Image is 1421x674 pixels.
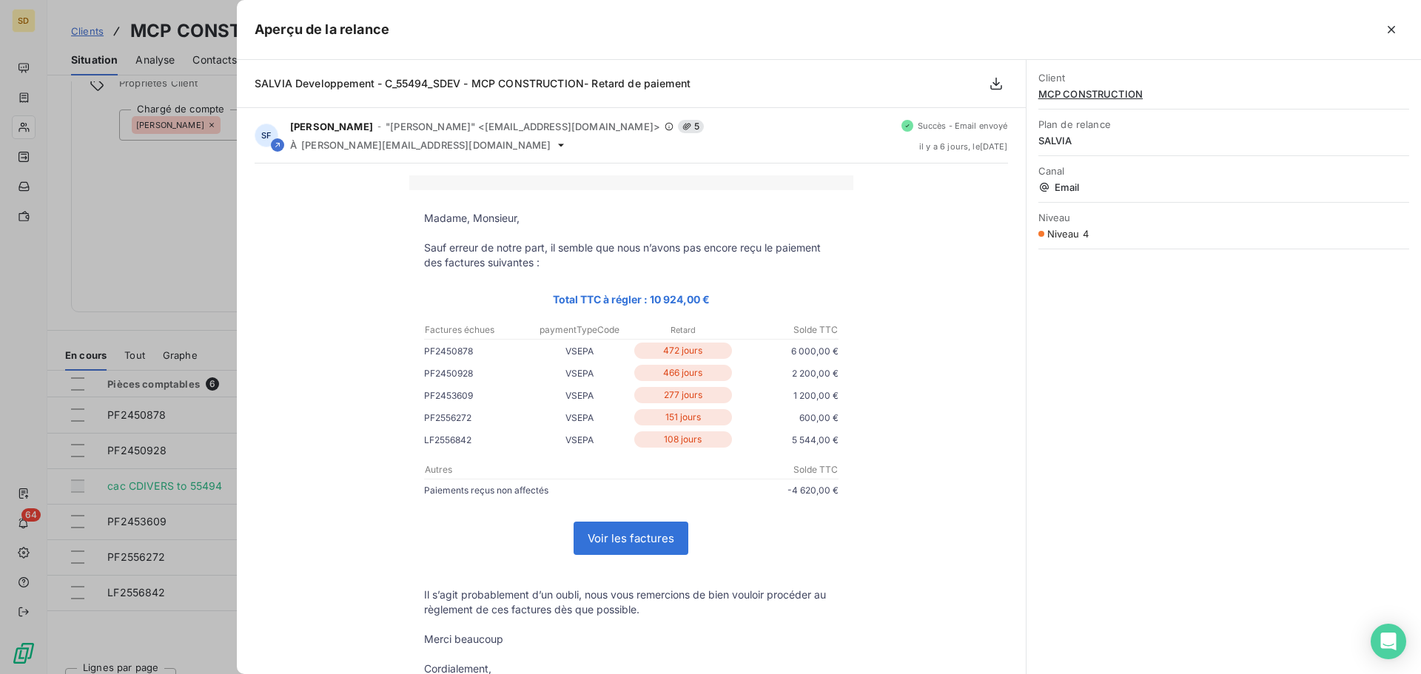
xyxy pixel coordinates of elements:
p: Il s’agit probablement d’un oubli, nous vous remercions de bien vouloir procéder au règlement de ... [424,587,839,617]
p: VSEPA [528,388,631,403]
p: LF2556842 [424,432,528,448]
span: 5 [678,120,704,133]
p: 600,00 € [735,410,839,425]
h5: Aperçu de la relance [255,19,389,40]
span: SALVIA [1038,135,1409,146]
span: Niveau [1038,212,1409,223]
p: Madame, Monsieur, [424,211,839,226]
p: Solde TTC [736,323,838,337]
p: 1 200,00 € [735,388,839,403]
span: Succès - Email envoyé [918,121,1008,130]
span: Email [1038,181,1409,193]
p: 472 jours [634,343,732,359]
span: [PERSON_NAME] [290,121,373,132]
p: PF2450878 [424,343,528,359]
span: Niveau 4 [1047,228,1089,240]
p: 2 200,00 € [735,365,839,381]
p: 5 544,00 € [735,432,839,448]
span: Canal [1038,165,1409,177]
span: Plan de relance [1038,118,1409,130]
p: VSEPA [528,432,631,448]
span: À [290,139,297,151]
p: VSEPA [528,365,631,381]
p: Sauf erreur de notre part, il semble que nous n’avons pas encore reçu le paiement des factures su... [424,240,839,270]
span: "[PERSON_NAME]" <[EMAIL_ADDRESS][DOMAIN_NAME]> [386,121,660,132]
span: MCP CONSTRUCTION [1038,88,1409,100]
p: 151 jours [634,409,732,425]
div: SF [255,124,278,147]
a: Voir les factures [574,522,688,554]
p: Retard [632,323,734,337]
p: VSEPA [528,410,631,425]
p: -4 620,00 € [631,482,839,498]
p: Merci beaucoup [424,632,839,647]
p: PF2556272 [424,410,528,425]
p: Solde TTC [632,463,838,476]
p: 108 jours [634,431,732,448]
p: 277 jours [634,387,732,403]
p: Paiements reçus non affectés [424,482,631,498]
p: PF2450928 [424,365,528,381]
p: paymentTypeCode [528,323,631,337]
span: SALVIA Developpement - C_55494_SDEV - MCP CONSTRUCTION- Retard de paiement [255,77,691,90]
p: PF2453609 [424,388,528,403]
span: - [377,122,381,131]
span: il y a 6 jours , le [DATE] [919,142,1008,151]
div: Open Intercom Messenger [1371,624,1406,659]
p: Factures échues [425,323,527,337]
p: 6 000,00 € [735,343,839,359]
p: VSEPA [528,343,631,359]
p: 466 jours [634,365,732,381]
span: [PERSON_NAME][EMAIL_ADDRESS][DOMAIN_NAME] [301,139,551,151]
p: Total TTC à régler : 10 924,00 € [424,291,839,308]
p: Autres [425,463,631,476]
span: Client [1038,72,1409,84]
